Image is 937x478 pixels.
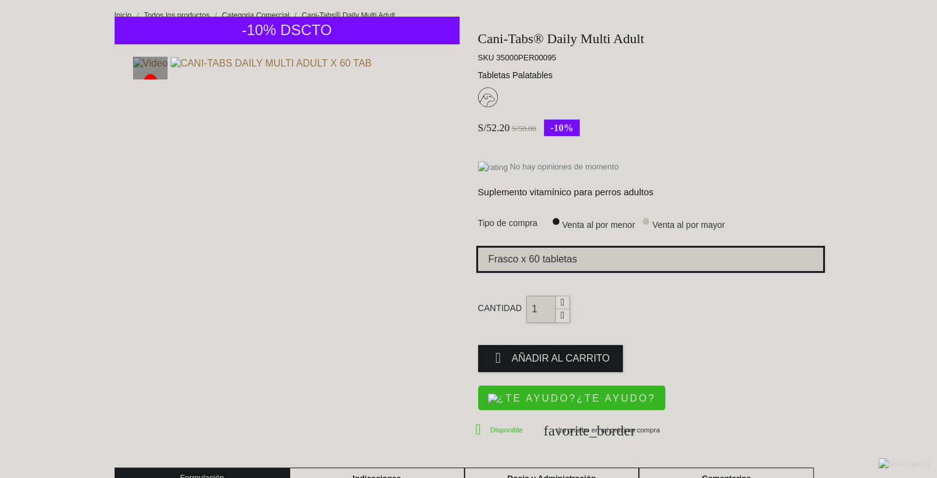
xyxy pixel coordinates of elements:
input: Venta al por mayor [642,217,650,225]
h1: Cani-Tabs® Daily Multi Adult [478,31,823,46]
input: Venta al por menor [552,217,560,225]
img: 26 [478,87,498,107]
span: S/52.20 [478,122,510,134]
span: Tipo de compra [478,217,552,229]
i:  [115,2,129,63]
span: Lo pruebo en mi próxima compra [543,426,660,434]
p: SKU 35000PER00095 [478,52,823,64]
span: Venta al por mayor [652,219,725,229]
input: Cantidad [526,296,556,323]
span: Todos los productos [144,11,210,20]
i:  [445,2,460,63]
span: Venta al por menor [562,219,635,229]
label: Cantidad [478,302,522,314]
div: -10% DSCTO [115,17,460,44]
span: No hay opiniones de momento [510,162,619,171]
iframe: Brevo live chat [6,344,213,472]
button: ¿TE AYUDO? [478,386,666,410]
img: rating [478,161,508,174]
i: favorite_border [543,423,558,438]
img: ¿TE AYUDO? [488,394,577,403]
a: Cani-Tabs® Daily Multi Adult [302,11,395,20]
img: Volver arriba [878,458,930,471]
i:  [476,423,490,438]
a: Categoria Comercial [222,11,291,20]
p: Tabletas Palatables [478,69,823,81]
span: -10% [544,119,579,137]
span: Categoria Comercial [222,11,289,20]
a: Todos los productos [144,11,212,20]
a: Inicio [115,11,134,20]
span: S/58.00 [511,124,536,133]
img: CANI-TABS DAILY MULTI ADULT X 60 TAB [171,57,372,70]
button: Añadir al carrito [478,345,623,372]
i:  [491,352,506,367]
p: Suplemento vitamínico para perros adultos [478,186,823,198]
span: Disponible [476,423,523,438]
